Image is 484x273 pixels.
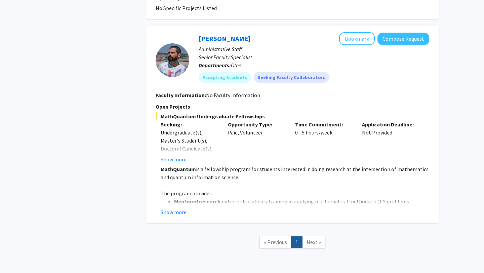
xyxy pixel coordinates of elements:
p: Application Deadline: [362,120,419,128]
span: « Previous [264,239,287,245]
span: MathQuantum Undergraduate Fellowships [156,112,429,120]
button: Show more [161,155,187,163]
div: 0 - 5 hours/week [290,120,357,163]
div: Paid, Volunteer [223,120,290,163]
a: Previous Page [259,236,291,248]
p: Open Projects [156,103,429,111]
strong: Mentored research [174,198,220,205]
iframe: Chat [5,243,29,268]
mat-chip: Seeking Faculty Collaborators [254,72,329,83]
span: No Specific Projects Listed [156,5,217,11]
button: Compose Request to Daniel Serrano [377,33,429,45]
a: [PERSON_NAME] [199,34,250,43]
div: Not Provided [357,120,424,163]
p: Seeking: [161,120,218,128]
u: The program provides: [161,190,213,197]
span: No Faculty Information [206,92,260,99]
span: Next » [307,239,321,245]
div: Undergraduate(s), Master's Student(s), Doctoral Candidate(s) (PhD, MD, DMD, PharmD, etc.), Postdo... [161,128,218,193]
b: Faculty Information: [156,92,206,99]
button: Add Daniel Serrano to Bookmarks [339,32,375,45]
span: Other [231,62,243,69]
a: 1 [291,236,302,248]
p: Time Commitment: [295,120,352,128]
b: Departments: [199,62,231,69]
p: Opportunity Type: [228,120,285,128]
a: Next Page [302,236,325,248]
p: Administrative Staff [199,45,429,53]
p: is a fellowship program for students interested in doing research at the intersection of mathemat... [161,165,429,181]
li: and interdisciplinary training in applying mathematical methods to QIS problems [174,197,429,205]
nav: Page navigation [146,230,439,257]
button: Show more [161,208,187,216]
strong: MathQuantum [161,166,196,172]
mat-chip: Accepting Students [199,72,251,83]
p: Senior Faculty Specialist [199,53,429,61]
